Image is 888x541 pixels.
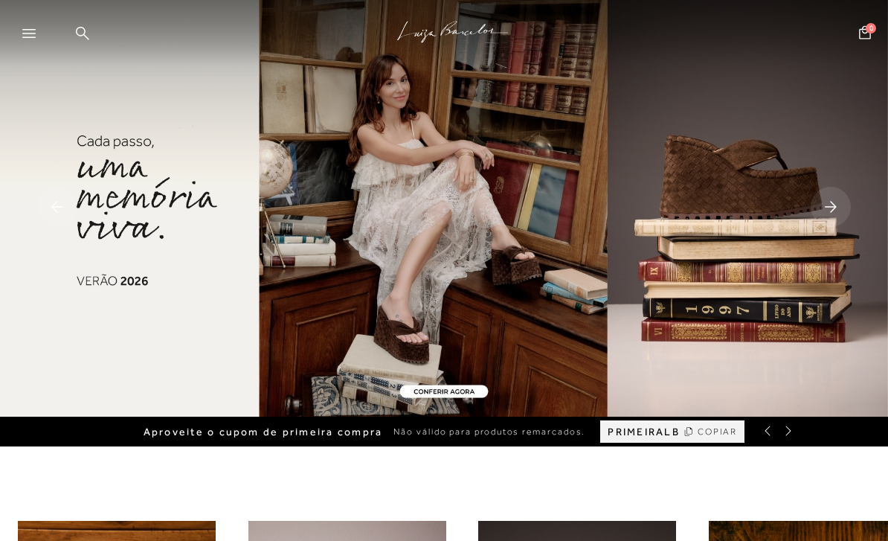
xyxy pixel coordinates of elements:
[608,426,679,438] span: PRIMEIRALB
[393,426,585,438] span: Não válido para produtos remarcados.
[144,426,383,438] span: Aproveite o cupom de primeira compra
[866,23,876,33] span: 0
[698,425,738,439] span: COPIAR
[855,25,875,45] button: 0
